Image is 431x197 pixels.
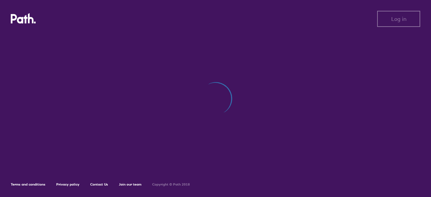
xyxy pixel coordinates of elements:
[56,182,79,187] a: Privacy policy
[391,16,406,22] span: Log in
[11,182,45,187] a: Terms and conditions
[90,182,108,187] a: Contact Us
[119,182,141,187] a: Join our team
[377,11,420,27] button: Log in
[152,183,190,187] h6: Copyright © Path 2018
